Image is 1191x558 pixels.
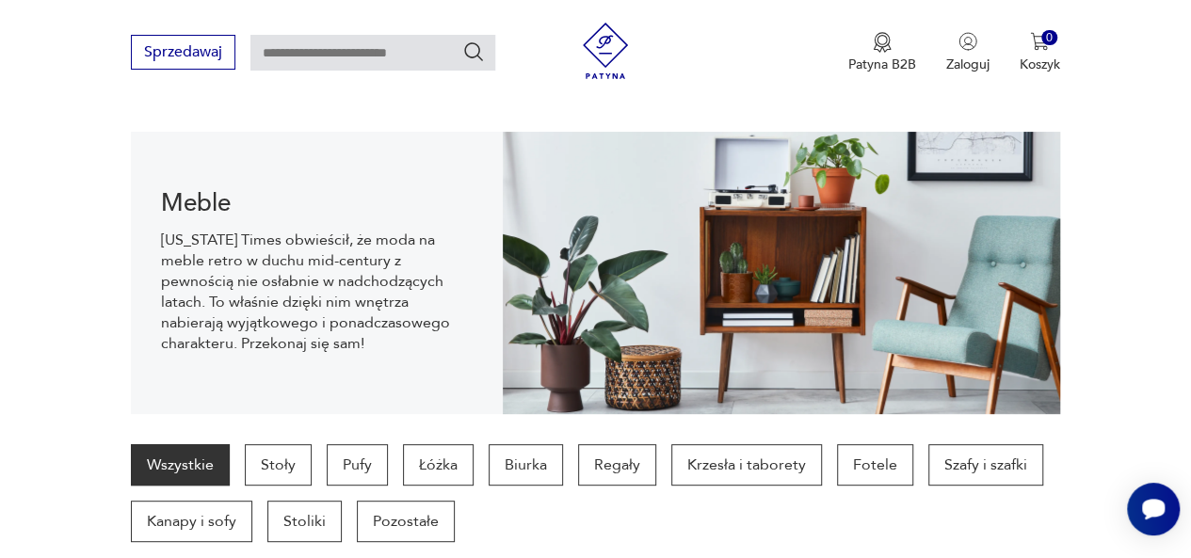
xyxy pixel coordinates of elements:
a: Wszystkie [131,444,230,486]
p: Koszyk [1020,56,1060,73]
a: Kanapy i sofy [131,501,252,542]
img: Ikonka użytkownika [958,32,977,51]
img: Ikona koszyka [1030,32,1049,51]
a: Stoły [245,444,312,486]
img: Ikona medalu [873,32,892,53]
iframe: Smartsupp widget button [1127,483,1180,535]
a: Sprzedawaj [131,47,235,60]
a: Fotele [837,444,913,486]
div: 0 [1041,30,1057,46]
button: Patyna B2B [848,32,916,73]
a: Krzesła i taborety [671,444,822,486]
a: Łóżka [403,444,474,486]
p: Patyna B2B [848,56,916,73]
h1: Meble [161,192,473,215]
a: Pufy [327,444,388,486]
a: Pozostałe [357,501,455,542]
a: Szafy i szafki [928,444,1043,486]
a: Regały [578,444,656,486]
a: Stoliki [267,501,342,542]
button: Zaloguj [946,32,990,73]
button: 0Koszyk [1020,32,1060,73]
button: Sprzedawaj [131,35,235,70]
p: [US_STATE] Times obwieścił, że moda na meble retro w duchu mid-century z pewnością nie osłabnie w... [161,230,473,354]
a: Biurka [489,444,563,486]
img: Meble [503,132,1060,414]
p: Zaloguj [946,56,990,73]
img: Patyna - sklep z meblami i dekoracjami vintage [577,23,634,79]
a: Ikona medaluPatyna B2B [848,32,916,73]
button: Szukaj [462,40,485,63]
